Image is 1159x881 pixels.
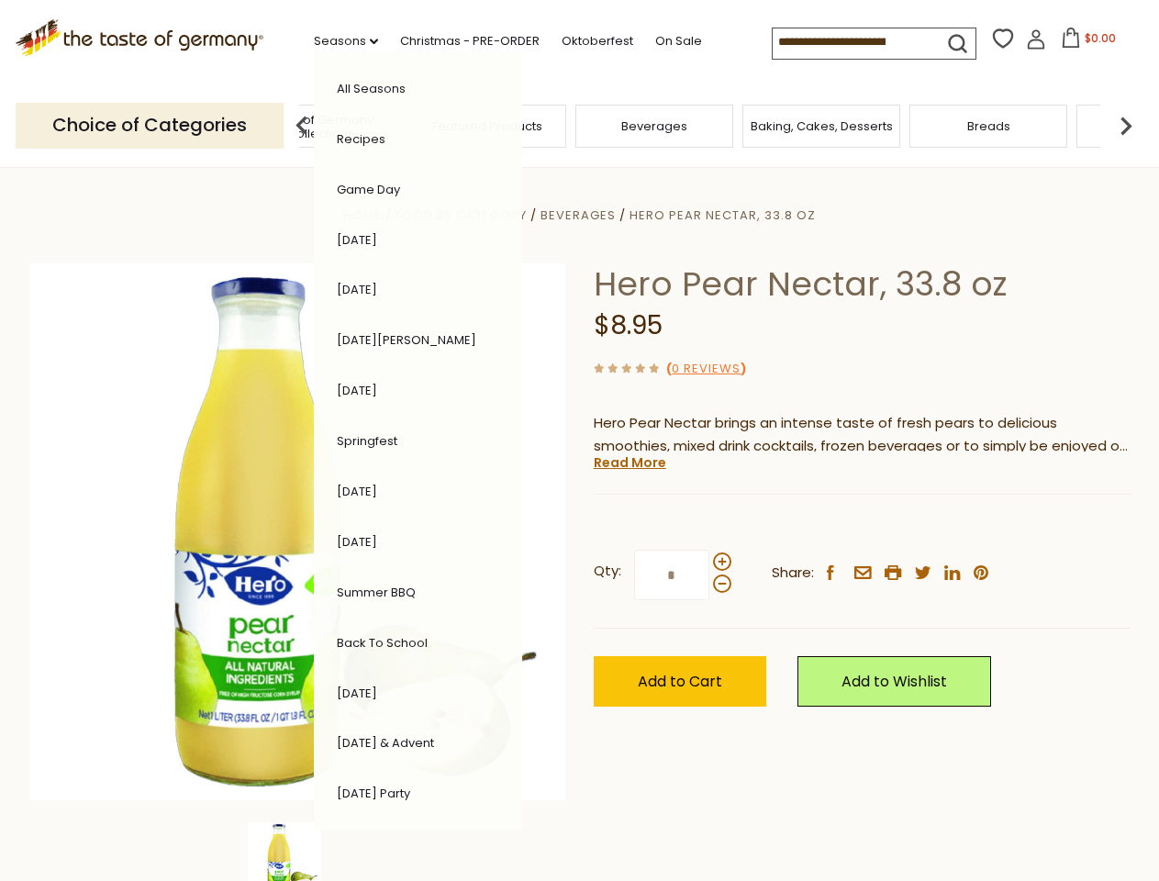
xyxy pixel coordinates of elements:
[1085,30,1116,46] span: $0.00
[337,734,434,752] a: [DATE] & Advent
[630,206,816,224] a: Hero Pear Nectar, 33.8 oz
[337,685,377,702] a: [DATE]
[337,281,377,298] a: [DATE]
[594,453,666,472] a: Read More
[314,31,378,51] a: Seasons
[337,181,400,198] a: Game Day
[594,656,766,707] button: Add to Cart
[634,550,709,600] input: Qty:
[400,31,540,51] a: Christmas - PRE-ORDER
[638,671,722,692] span: Add to Cart
[337,80,406,97] a: All Seasons
[16,103,284,148] p: Choice of Categories
[337,432,397,450] a: Springfest
[337,483,377,500] a: [DATE]
[655,31,702,51] a: On Sale
[337,331,476,349] a: [DATE][PERSON_NAME]
[337,130,385,148] a: Recipes
[540,206,616,224] a: Beverages
[1108,107,1144,144] img: next arrow
[29,263,566,800] img: Hero Pear Nectar, 33.8 oz
[337,382,377,399] a: [DATE]
[772,562,814,585] span: Share:
[594,412,1131,458] p: Hero Pear Nectar brings an intense taste of fresh pears to delicious smoothies, mixed drink cockt...
[337,584,416,601] a: Summer BBQ
[797,656,991,707] a: Add to Wishlist
[337,533,377,551] a: [DATE]
[621,119,687,133] a: Beverages
[1050,28,1128,55] button: $0.00
[337,634,428,652] a: Back to School
[337,231,377,249] a: [DATE]
[967,119,1010,133] a: Breads
[751,119,893,133] a: Baking, Cakes, Desserts
[562,31,633,51] a: Oktoberfest
[594,263,1131,305] h1: Hero Pear Nectar, 33.8 oz
[672,360,741,379] a: 0 Reviews
[284,107,320,144] img: previous arrow
[594,560,621,583] strong: Qty:
[337,785,410,802] a: [DATE] Party
[666,360,746,377] span: ( )
[594,307,663,343] span: $8.95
